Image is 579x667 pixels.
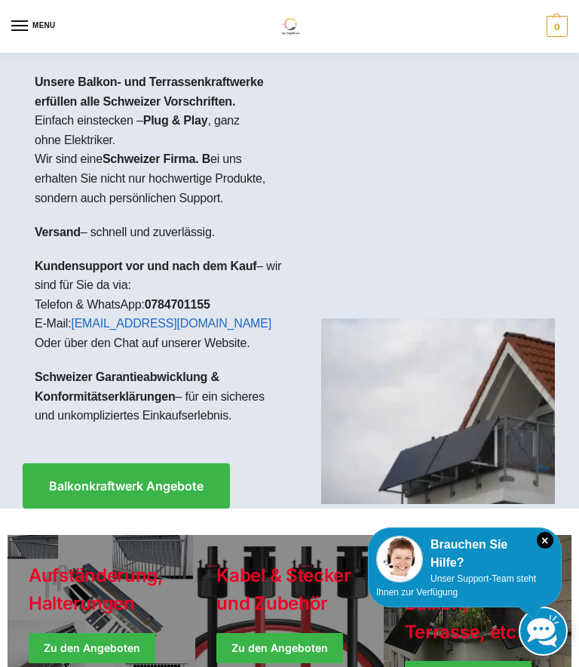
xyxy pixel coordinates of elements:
img: Home 1 [321,318,555,504]
a: 0 [543,16,568,37]
img: Solaranlagen, Speicheranlagen und Energiesparprodukte [271,18,307,35]
div: Brauchen Sie Hilfe? [376,536,553,572]
p: Wir sind eine ei uns erhalten Sie nicht nur hochwertige Produkte, sondern auch persönlichen Support. [35,149,285,207]
strong: Unsere Balkon- und Terrassenkraftwerke erfüllen alle Schweizer Vorschriften. [35,75,263,108]
img: Customer service [376,536,423,582]
nav: Cart contents [543,16,568,37]
p: – für ein sicheres und unkompliziertes Einkaufserlebnis. [35,367,285,426]
strong: Plug & Play [143,114,208,127]
span: 0 [547,16,568,37]
div: Einfach einstecken – , ganz ohne Elektriker. [23,60,297,452]
strong: 0784701155 [145,298,210,311]
a: [EMAIL_ADDRESS][DOMAIN_NAME] [71,317,271,330]
p: – wir sind für Sie da via: Telefon & WhatsApp: E-Mail: Oder über den Chat auf unserer Website. [35,257,285,353]
button: Menu [11,15,57,38]
strong: Schweizer Garantieabwicklung & Konformitätserklärungen [35,370,219,403]
i: Schließen [537,532,553,549]
strong: Versand [35,226,81,238]
span: Balkonkraftwerk Angebote [49,480,204,492]
strong: Schweizer Firma. B [103,152,210,165]
strong: Kundensupport vor und nach dem Kauf [35,260,256,272]
span: Unser Support-Team steht Ihnen zur Verfügung [376,573,536,598]
a: Balkonkraftwerk Angebote [23,463,230,509]
p: – schnell und zuverlässig. [35,223,285,242]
